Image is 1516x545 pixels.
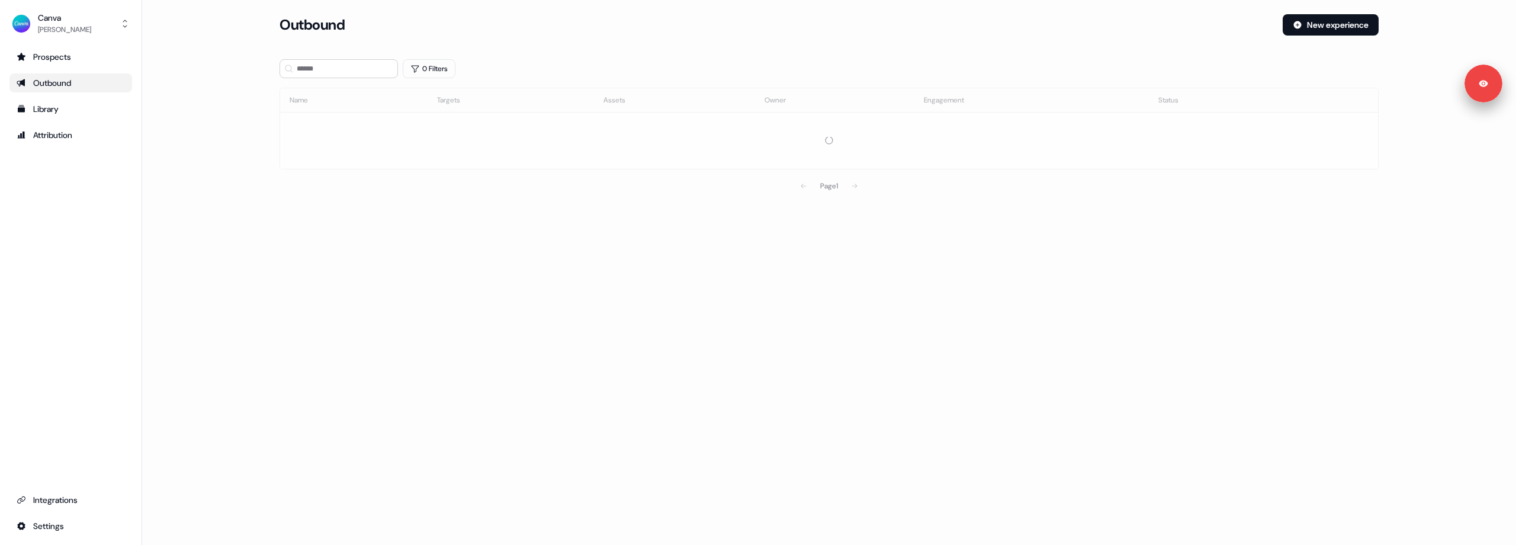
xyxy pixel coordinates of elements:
[9,47,132,66] a: Go to prospects
[280,16,345,34] h3: Outbound
[1283,14,1379,36] button: New experience
[9,517,132,536] a: Go to integrations
[17,103,125,115] div: Library
[17,520,125,532] div: Settings
[9,126,132,145] a: Go to attribution
[403,59,455,78] button: 0 Filters
[9,73,132,92] a: Go to outbound experience
[9,490,132,509] a: Go to integrations
[9,100,132,118] a: Go to templates
[17,51,125,63] div: Prospects
[38,12,91,24] div: Canva
[38,24,91,36] div: [PERSON_NAME]
[17,129,125,141] div: Attribution
[9,9,132,38] button: Canva[PERSON_NAME]
[17,494,125,506] div: Integrations
[17,77,125,89] div: Outbound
